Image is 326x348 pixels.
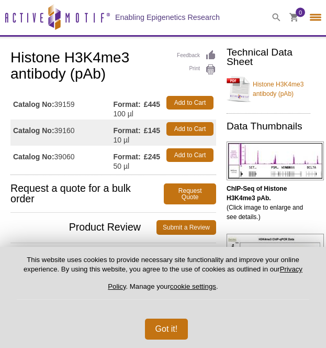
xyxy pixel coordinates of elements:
h2: Enabling Epigenetics Research [115,13,220,22]
strong: Catalog No: [13,152,54,161]
a: Add to Cart [166,148,213,162]
h1: Histone H3K4me3 antibody (pAb) [10,50,216,83]
strong: £245 [144,152,160,161]
h2: Data Thumbnails [227,122,310,131]
a: Print [177,64,216,75]
a: Add to Cart [166,122,213,136]
strong: Format: [114,126,141,135]
a: 0 [289,13,299,24]
strong: £145 [144,126,160,135]
strong: Format: [114,152,141,161]
img: Histone H3K4me3 antibody (pAb) tested by ChIP-Seq. [227,142,324,180]
a: Feedback [177,50,216,61]
span: Product Review [10,220,156,235]
td: 10 µl [114,119,144,146]
h2: Technical Data Sheet [227,48,310,67]
a: Histone H3K4me3 antibody (pAb) [227,73,310,105]
td: 39160 [10,119,114,146]
strong: Format: [114,100,141,109]
b: ChIP-Seq of Histone H3K4me3 pAb. [227,185,287,202]
a: Request Quote [164,183,216,204]
button: Got it! [145,319,188,340]
img: Histone H3K4me3 antibody (pAb) tested by TIP-ChIP. [227,234,324,302]
button: cookie settings [170,282,216,290]
strong: £445 [144,100,160,109]
td: 100 µl [114,93,144,119]
a: Submit a Review [156,220,216,235]
strong: Catalog No: [13,126,54,135]
span: Request a quote for a bulk order [10,183,164,204]
td: 39159 [10,93,114,119]
a: Add to Cart [166,96,213,110]
strong: Catalog No: [13,100,54,109]
p: This website uses cookies to provide necessary site functionality and improve your online experie... [17,255,309,300]
a: Privacy Policy [108,265,302,290]
td: 39060 [10,146,114,172]
span: 0 [299,8,302,17]
p: (Click image to enlarge and see details.) [227,184,310,222]
td: 50 µl [114,146,144,172]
